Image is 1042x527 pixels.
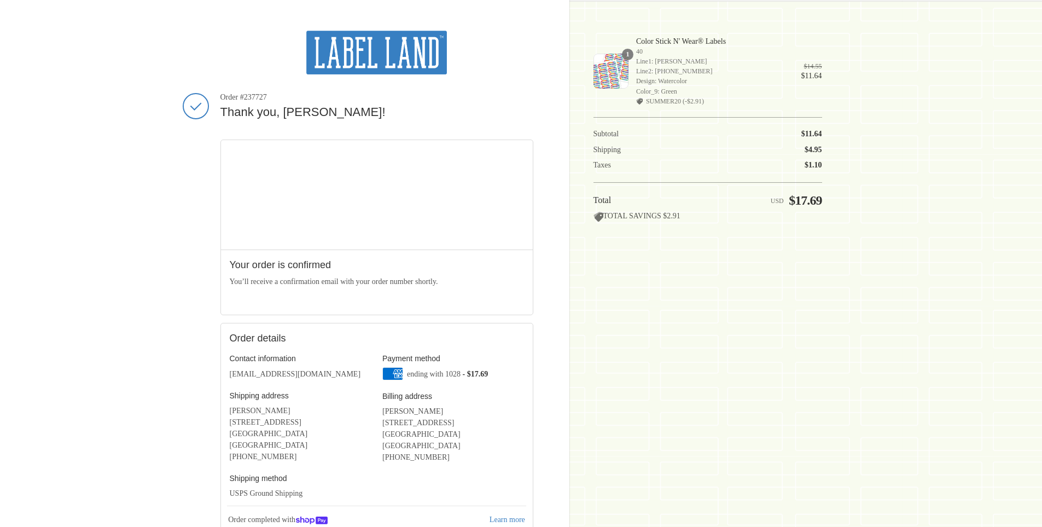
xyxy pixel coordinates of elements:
[805,146,822,154] span: $4.95
[801,130,822,138] span: $11.64
[593,212,661,220] span: TOTAL SAVINGS
[636,47,786,56] span: 40
[636,76,786,86] span: Design: Watercolor
[646,96,704,106] span: SUMMER20 (-$2.91)
[230,405,371,462] address: [PERSON_NAME] [STREET_ADDRESS] [GEOGRAPHIC_DATA] [GEOGRAPHIC_DATA] ‎[PHONE_NUMBER]
[230,354,371,363] h3: Contact information
[230,473,371,483] h3: Shipping method
[230,391,371,401] h3: Shipping address
[636,66,786,76] span: Line2: [PHONE_NUMBER]
[230,276,524,287] p: You’ll receive a confirmation email with your order number shortly.
[230,488,371,499] p: USPS Ground Shipping
[636,86,786,96] span: Color_9: Green
[593,155,726,171] th: Taxes
[488,514,526,526] a: Learn more about Shop Pay
[636,37,786,47] span: Color Stick N' Wear® Labels
[230,259,524,271] h2: Your order is confirmed
[227,513,488,527] p: Order completed with
[230,332,377,345] h2: Order details
[220,92,533,102] span: Order #237727
[220,105,533,120] h2: Thank you, [PERSON_NAME]!
[801,72,822,80] span: $11.64
[221,140,533,250] iframe: Google map displaying pin point of shipping address: Lakewood, New Jersey
[805,161,822,169] span: $1.10
[382,406,524,463] address: [PERSON_NAME] [STREET_ADDRESS] [GEOGRAPHIC_DATA] [GEOGRAPHIC_DATA] ‎[PHONE_NUMBER]
[593,195,612,205] span: Total
[407,369,461,378] span: ending with 1028
[306,31,447,74] img: Label Land
[593,54,628,89] img: Color Stick N' Wear® Labels - Label Land
[663,212,680,220] span: $2.91
[463,369,488,378] span: - $17.69
[804,62,822,70] del: $14.55
[593,146,621,154] span: Shipping
[230,370,361,378] bdo: [EMAIL_ADDRESS][DOMAIN_NAME]
[789,193,822,207] span: $17.69
[382,354,524,363] h3: Payment method
[636,56,786,66] span: Line1: [PERSON_NAME]
[593,129,726,139] th: Subtotal
[382,391,524,401] h3: Billing address
[771,197,784,205] span: USD
[622,49,633,60] span: 1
